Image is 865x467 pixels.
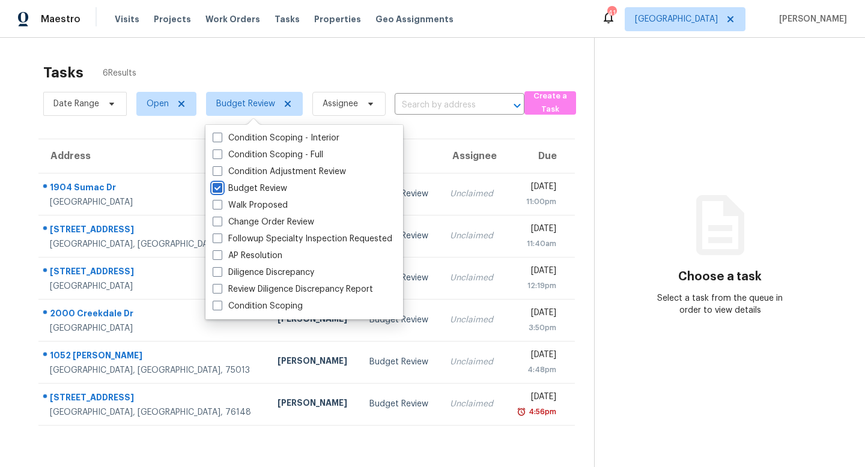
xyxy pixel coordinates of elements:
[213,149,323,161] label: Condition Scoping - Full
[774,13,847,25] span: [PERSON_NAME]
[323,98,358,110] span: Assignee
[450,356,495,368] div: Unclaimed
[514,364,556,376] div: 4:48pm
[50,238,258,250] div: [GEOGRAPHIC_DATA], [GEOGRAPHIC_DATA], 75146
[50,406,258,418] div: [GEOGRAPHIC_DATA], [GEOGRAPHIC_DATA], 76148
[213,216,314,228] label: Change Order Review
[50,364,258,376] div: [GEOGRAPHIC_DATA], [GEOGRAPHIC_DATA], 75013
[41,13,80,25] span: Maestro
[678,271,762,283] h3: Choose a task
[375,13,454,25] span: Geo Assignments
[53,98,99,110] span: Date Range
[213,300,303,312] label: Condition Scoping
[509,97,526,114] button: Open
[205,13,260,25] span: Work Orders
[530,89,570,117] span: Create a Task
[216,98,275,110] span: Budget Review
[50,280,258,292] div: [GEOGRAPHIC_DATA]
[50,223,258,238] div: [STREET_ADDRESS]
[103,67,136,79] span: 6 Results
[514,223,556,238] div: [DATE]
[213,250,282,262] label: AP Resolution
[278,313,350,328] div: [PERSON_NAME]
[450,398,495,410] div: Unclaimed
[50,322,258,334] div: [GEOGRAPHIC_DATA]
[50,391,258,406] div: [STREET_ADDRESS]
[50,265,258,280] div: [STREET_ADDRESS]
[514,307,556,322] div: [DATE]
[369,398,431,410] div: Budget Review
[514,238,556,250] div: 11:40am
[213,199,288,211] label: Walk Proposed
[505,139,575,173] th: Due
[154,13,191,25] span: Projects
[147,98,169,110] span: Open
[213,283,373,295] label: Review Diligence Discrepancy Report
[657,292,783,316] div: Select a task from the queue in order to view details
[50,181,258,196] div: 1904 Sumac Dr
[450,314,495,326] div: Unclaimed
[369,314,431,326] div: Budget Review
[369,356,431,368] div: Budget Review
[514,196,556,208] div: 11:00pm
[514,391,556,406] div: [DATE]
[635,13,718,25] span: [GEOGRAPHIC_DATA]
[38,139,268,173] th: Address
[213,182,287,194] label: Budget Review
[314,13,361,25] span: Properties
[395,96,491,115] input: Search by address
[526,406,556,418] div: 4:56pm
[440,139,505,173] th: Assignee
[213,132,339,144] label: Condition Scoping - Interior
[450,230,495,242] div: Unclaimed
[278,397,350,412] div: [PERSON_NAME]
[514,349,556,364] div: [DATE]
[514,181,556,196] div: [DATE]
[450,188,495,200] div: Unclaimed
[450,272,495,284] div: Unclaimed
[50,307,258,322] div: 2000 Creekdale Dr
[213,267,314,279] label: Diligence Discrepancy
[514,322,556,334] div: 3:50pm
[517,406,526,418] img: Overdue Alarm Icon
[278,355,350,370] div: [PERSON_NAME]
[514,265,556,280] div: [DATE]
[275,15,300,23] span: Tasks
[115,13,139,25] span: Visits
[43,67,83,79] h2: Tasks
[213,166,346,178] label: Condition Adjustment Review
[50,349,258,364] div: 1052 [PERSON_NAME]
[50,196,258,208] div: [GEOGRAPHIC_DATA]
[514,280,556,292] div: 12:19pm
[524,91,576,115] button: Create a Task
[607,7,616,19] div: 41
[213,233,392,245] label: Followup Specialty Inspection Requested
